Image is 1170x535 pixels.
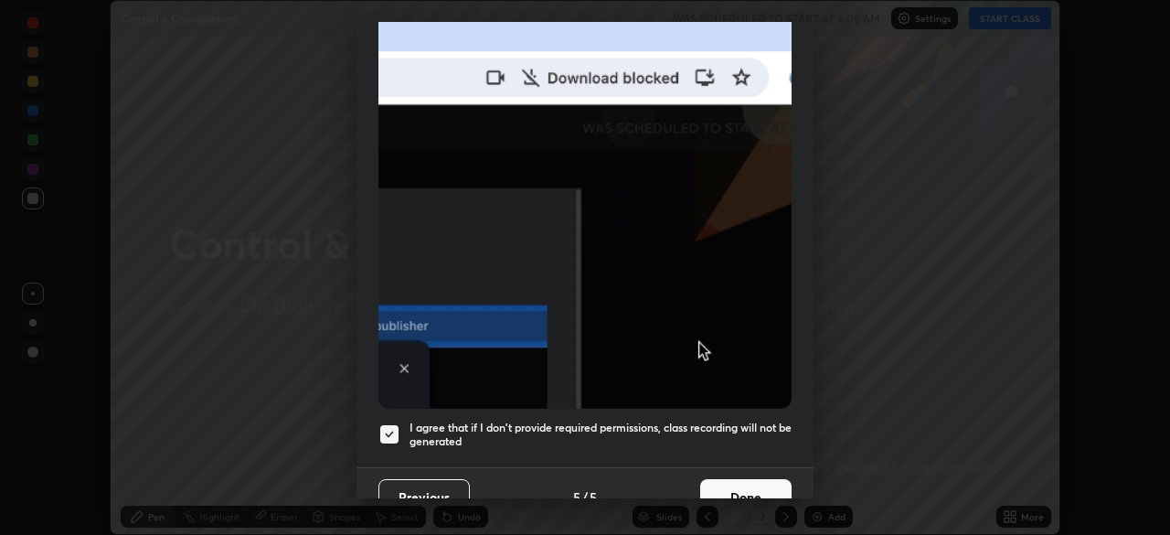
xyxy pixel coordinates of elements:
button: Done [700,479,792,516]
h4: / [582,487,588,507]
img: downloads-permission-blocked.gif [378,9,792,409]
button: Previous [378,479,470,516]
h5: I agree that if I don't provide required permissions, class recording will not be generated [409,421,792,449]
h4: 5 [590,487,597,507]
h4: 5 [573,487,580,507]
